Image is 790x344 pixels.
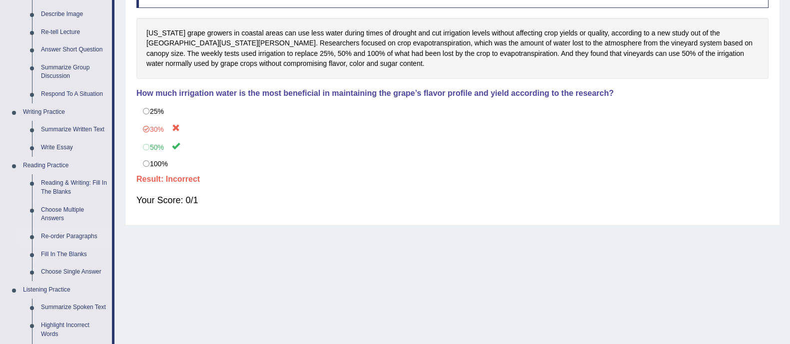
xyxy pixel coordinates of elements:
a: Re-order Paragraphs [36,228,112,246]
a: Re-tell Lecture [36,23,112,41]
a: Reading Practice [18,157,112,175]
a: Highlight Incorrect Words [36,317,112,343]
label: 25% [136,103,769,120]
a: Summarize Written Text [36,121,112,139]
a: Choose Single Answer [36,263,112,281]
a: Summarize Spoken Text [36,299,112,317]
a: Writing Practice [18,103,112,121]
a: Write Essay [36,139,112,157]
a: Listening Practice [18,281,112,299]
h4: Result: [136,175,769,184]
a: Choose Multiple Answers [36,201,112,228]
a: Respond To A Situation [36,85,112,103]
a: Reading & Writing: Fill In The Blanks [36,174,112,201]
a: Describe Image [36,5,112,23]
label: 30% [136,119,769,138]
a: Answer Short Question [36,41,112,59]
div: Your Score: 0/1 [136,188,769,212]
label: 100% [136,155,769,172]
a: Fill In The Blanks [36,246,112,264]
div: [US_STATE] grape growers in coastal areas can use less water during times of drought and cut irri... [136,18,769,79]
label: 50% [136,137,769,156]
a: Summarize Group Discussion [36,59,112,85]
h4: How much irrigation water is the most beneficial in maintaining the grape’s flavor profile and yi... [136,89,769,98]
